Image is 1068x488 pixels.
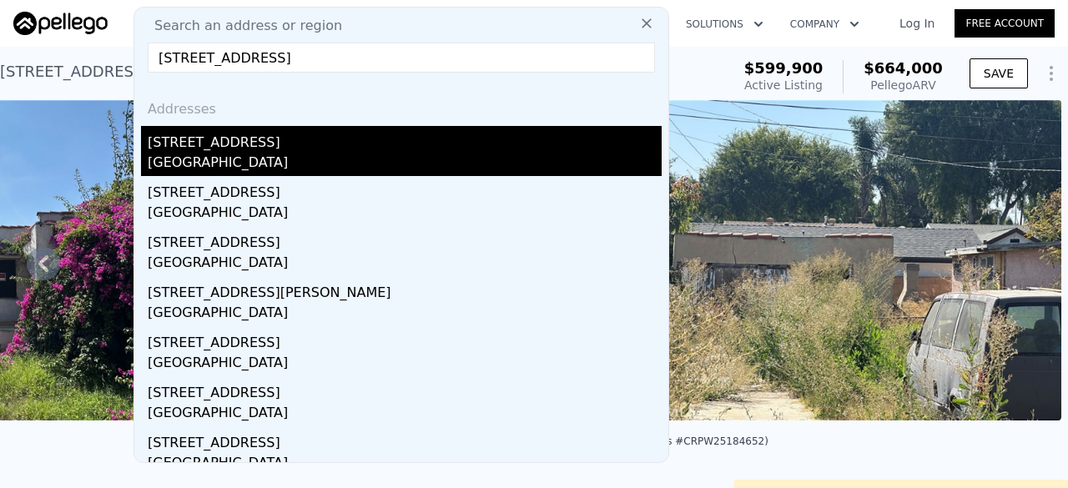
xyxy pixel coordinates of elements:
div: [STREET_ADDRESS][PERSON_NAME] [148,276,662,303]
div: [GEOGRAPHIC_DATA] [148,453,662,476]
div: Addresses [141,86,662,126]
img: Sale: 167486796 Parcel: 48349875 [634,100,1061,420]
span: Search an address or region [141,16,342,36]
button: Company [777,9,873,39]
a: Log In [879,15,955,32]
input: Enter an address, city, region, neighborhood or zip code [148,43,655,73]
div: [GEOGRAPHIC_DATA] [148,253,662,276]
span: $599,900 [744,59,824,77]
button: SAVE [970,58,1028,88]
div: [GEOGRAPHIC_DATA] [148,153,662,176]
a: Free Account [955,9,1055,38]
div: [STREET_ADDRESS] [148,176,662,203]
div: [GEOGRAPHIC_DATA] [148,403,662,426]
div: Pellego ARV [864,77,943,93]
div: [GEOGRAPHIC_DATA] [148,203,662,226]
button: Solutions [673,9,777,39]
div: [STREET_ADDRESS] [148,376,662,403]
div: [GEOGRAPHIC_DATA] [148,303,662,326]
div: [GEOGRAPHIC_DATA] [148,353,662,376]
div: [STREET_ADDRESS] [148,226,662,253]
span: $664,000 [864,59,943,77]
div: [STREET_ADDRESS] [148,326,662,353]
img: Pellego [13,12,108,35]
span: Active Listing [744,78,823,92]
div: [STREET_ADDRESS] [148,426,662,453]
button: Show Options [1035,57,1068,90]
div: [STREET_ADDRESS] [148,126,662,153]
